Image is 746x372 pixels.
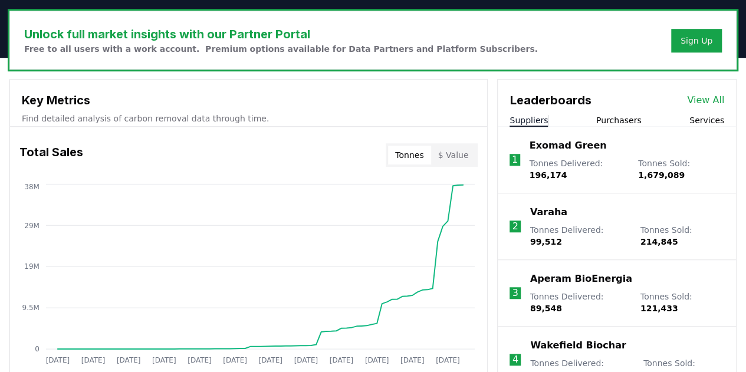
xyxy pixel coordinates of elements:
tspan: [DATE] [259,355,283,364]
a: Aperam BioEnergia [530,272,632,286]
p: 4 [512,353,518,367]
h3: Unlock full market insights with our Partner Portal [24,25,538,43]
h3: Total Sales [19,143,83,167]
a: View All [687,93,724,107]
button: Tonnes [388,146,430,164]
tspan: 19M [24,262,40,271]
tspan: [DATE] [223,355,247,364]
tspan: 9.5M [22,304,40,312]
a: Sign Up [681,35,712,47]
p: Free to all users with a work account. Premium options available for Data Partners and Platform S... [24,43,538,55]
button: Sign Up [671,29,722,52]
tspan: [DATE] [46,355,70,364]
a: Wakefield Biochar [530,338,626,353]
tspan: [DATE] [81,355,106,364]
tspan: [DATE] [188,355,212,364]
p: Tonnes Delivered : [530,157,626,181]
a: Exomad Green [530,139,607,153]
tspan: 29M [24,221,40,229]
tspan: 0 [35,345,40,353]
tspan: [DATE] [117,355,141,364]
button: $ Value [431,146,476,164]
span: 89,548 [530,304,562,313]
button: Suppliers [510,114,548,126]
p: Tonnes Sold : [638,157,724,181]
p: Tonnes Delivered : [530,291,629,314]
span: 121,433 [640,304,678,313]
p: 1 [512,153,518,167]
p: 3 [512,286,518,300]
tspan: [DATE] [152,355,176,364]
p: Find detailed analysis of carbon removal data through time. [22,113,475,124]
tspan: [DATE] [294,355,318,364]
tspan: [DATE] [365,355,389,364]
tspan: [DATE] [400,355,425,364]
span: 1,679,089 [638,170,685,180]
tspan: 38M [24,182,40,190]
a: Varaha [530,205,567,219]
p: Tonnes Delivered : [530,224,629,248]
p: Tonnes Sold : [640,224,724,248]
span: 214,845 [640,237,678,246]
span: 99,512 [530,237,562,246]
tspan: [DATE] [436,355,460,364]
h3: Key Metrics [22,91,475,109]
button: Services [689,114,724,126]
h3: Leaderboards [510,91,591,109]
button: Purchasers [596,114,642,126]
p: Tonnes Sold : [640,291,724,314]
span: 196,174 [530,170,567,180]
tspan: [DATE] [330,355,354,364]
p: 2 [512,219,518,233]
